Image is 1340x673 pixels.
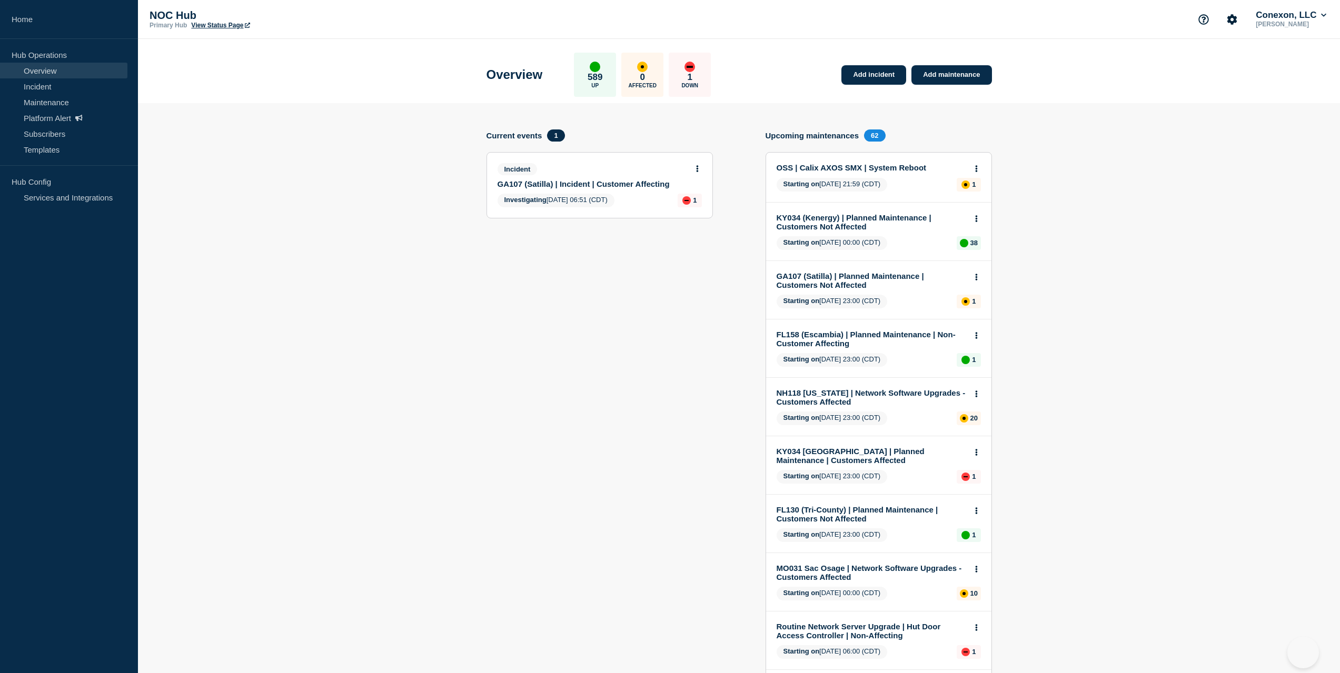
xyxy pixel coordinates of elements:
[1287,637,1319,668] iframe: Help Scout Beacon - Open
[777,622,967,640] a: Routine Network Server Upgrade | Hut Door Access Controller | Non-Affecting
[783,472,820,480] span: Starting on
[637,62,648,72] div: affected
[783,238,820,246] span: Starting on
[961,648,970,656] div: down
[1221,8,1243,31] button: Account settings
[487,67,543,82] h1: Overview
[684,62,695,72] div: down
[150,22,187,29] p: Primary Hub
[777,411,888,425] span: [DATE] 23:00 (CDT)
[777,505,967,523] a: FL130 (Tri-County) | Planned Maintenance | Customers Not Affected
[961,531,970,539] div: up
[777,236,888,250] span: [DATE] 00:00 (CDT)
[961,356,970,364] div: up
[783,355,820,363] span: Starting on
[783,530,820,538] span: Starting on
[777,470,888,484] span: [DATE] 23:00 (CDT)
[590,62,600,72] div: up
[777,388,967,406] a: NH118 [US_STATE] | Network Software Upgrades - Customers Affected
[487,131,542,140] h4: Current events
[972,648,976,656] p: 1
[960,414,968,423] div: affected
[783,647,820,655] span: Starting on
[972,297,976,305] p: 1
[498,163,538,175] span: Incident
[961,297,970,306] div: affected
[961,473,970,481] div: down
[841,65,906,85] a: Add incident
[777,564,967,581] a: MO031 Sac Osage | Network Software Upgrades - Customers Affected
[972,180,976,188] p: 1
[777,645,888,659] span: [DATE] 06:00 (CDT)
[972,356,976,364] p: 1
[970,414,978,422] p: 20
[777,163,967,172] a: OSS | Calix AXOS SMX | System Reboot
[777,330,967,348] a: FL158 (Escambia) | Planned Maintenance | Non-Customer Affecting
[777,587,888,600] span: [DATE] 00:00 (CDT)
[777,213,967,231] a: KY034 (Kenergy) | Planned Maintenance | Customers Not Affected
[766,131,859,140] h4: Upcoming maintenances
[777,447,967,465] a: KY034 [GEOGRAPHIC_DATA] | Planned Maintenance | Customers Affected
[783,414,820,421] span: Starting on
[629,83,657,88] p: Affected
[970,589,978,597] p: 10
[150,9,360,22] p: NOC Hub
[961,180,970,189] div: affected
[547,129,564,142] span: 1
[960,589,968,598] div: affected
[970,239,978,247] p: 38
[681,83,698,88] p: Down
[588,72,602,83] p: 589
[504,196,547,204] span: Investigating
[688,72,692,83] p: 1
[498,179,688,188] a: GA107 (Satilla) | Incident | Customer Affecting
[972,473,976,480] p: 1
[191,22,250,29] a: View Status Page
[783,180,820,188] span: Starting on
[777,272,967,289] a: GA107 (Satilla) | Planned Maintenance | Customers Not Affected
[777,353,888,367] span: [DATE] 23:00 (CDT)
[783,589,820,597] span: Starting on
[911,65,991,85] a: Add maintenance
[591,83,599,88] p: Up
[960,239,968,247] div: up
[783,297,820,305] span: Starting on
[972,531,976,539] p: 1
[1254,21,1328,28] p: [PERSON_NAME]
[1254,10,1328,21] button: Conexon, LLC
[777,178,888,192] span: [DATE] 21:59 (CDT)
[682,196,691,205] div: down
[1193,8,1215,31] button: Support
[640,72,645,83] p: 0
[864,129,885,142] span: 62
[777,528,888,542] span: [DATE] 23:00 (CDT)
[777,295,888,308] span: [DATE] 23:00 (CDT)
[498,194,614,207] span: [DATE] 06:51 (CDT)
[693,196,697,204] p: 1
